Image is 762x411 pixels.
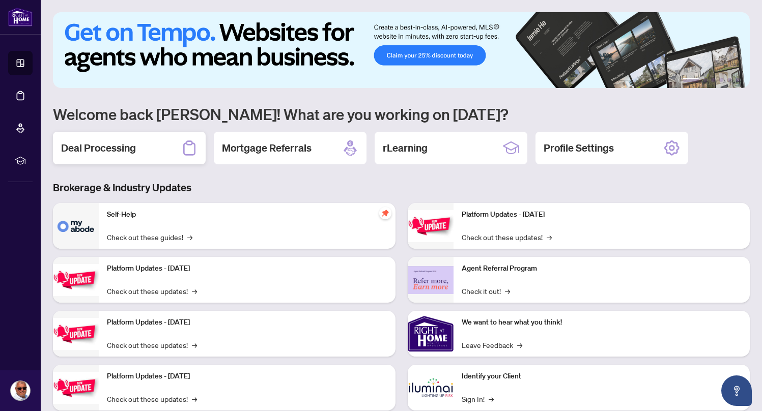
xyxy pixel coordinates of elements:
button: 5 [727,78,731,82]
a: Check out these updates!→ [107,339,197,350]
img: Profile Icon [11,381,30,400]
button: 2 [703,78,707,82]
p: Agent Referral Program [462,263,742,274]
a: Check out these updates!→ [107,285,197,297]
h1: Welcome back [PERSON_NAME]! What are you working on [DATE]? [53,104,750,124]
button: 6 [736,78,740,82]
span: → [192,393,197,404]
h2: Deal Processing [61,141,136,155]
img: logo [8,8,33,26]
h2: Mortgage Referrals [222,141,312,155]
p: Identify your Client [462,371,742,382]
h2: Profile Settings [544,141,614,155]
span: → [489,393,494,404]
span: pushpin [379,207,391,219]
span: → [505,285,510,297]
span: → [192,285,197,297]
img: Agent Referral Program [408,266,454,294]
img: Platform Updates - July 21, 2025 [53,318,99,350]
span: → [547,231,552,243]
a: Check out these updates!→ [462,231,552,243]
a: Check it out!→ [462,285,510,297]
img: We want to hear what you think! [408,311,454,357]
button: 4 [719,78,723,82]
span: → [187,231,192,243]
img: Platform Updates - July 8, 2025 [53,372,99,404]
p: Platform Updates - [DATE] [107,263,387,274]
a: Sign In!→ [462,393,494,404]
button: 1 [683,78,699,82]
p: Platform Updates - [DATE] [462,209,742,220]
p: We want to hear what you think! [462,317,742,328]
a: Check out these updates!→ [107,393,197,404]
span: → [192,339,197,350]
p: Platform Updates - [DATE] [107,317,387,328]
p: Platform Updates - [DATE] [107,371,387,382]
img: Slide 0 [53,12,750,88]
button: 3 [711,78,715,82]
img: Platform Updates - June 23, 2025 [408,210,454,242]
a: Check out these guides!→ [107,231,192,243]
button: Open asap [721,375,752,406]
p: Self-Help [107,209,387,220]
a: Leave Feedback→ [462,339,522,350]
span: → [517,339,522,350]
img: Platform Updates - September 16, 2025 [53,264,99,296]
h3: Brokerage & Industry Updates [53,181,750,195]
img: Identify your Client [408,365,454,410]
img: Self-Help [53,203,99,249]
h2: rLearning [383,141,428,155]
